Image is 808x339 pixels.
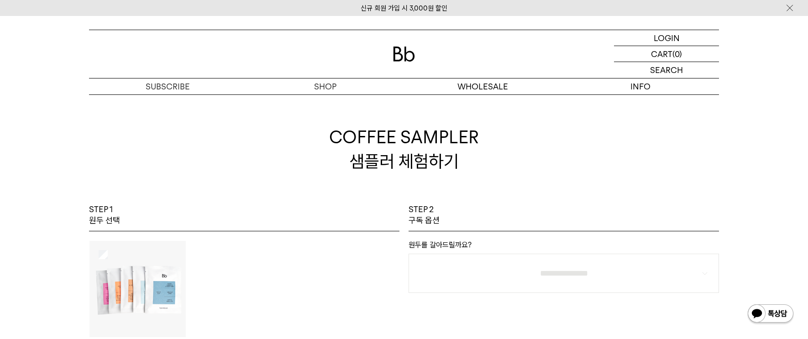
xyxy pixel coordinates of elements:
[747,303,794,325] img: 카카오톡 채널 1:1 채팅 버튼
[393,47,415,62] img: 로고
[650,62,683,78] p: SEARCH
[404,78,561,94] p: WHOLESALE
[672,46,682,62] p: (0)
[654,30,680,46] p: LOGIN
[247,78,404,94] a: SHOP
[89,78,247,94] a: SUBSCRIBE
[561,78,719,94] p: INFO
[89,94,719,204] h2: COFFEE SAMPLER 샘플러 체험하기
[89,241,186,337] img: 상품이미지
[651,46,672,62] p: CART
[89,204,120,226] p: STEP 1 원두 선택
[614,46,719,62] a: CART (0)
[361,4,447,12] a: 신규 회원 가입 시 3,000원 할인
[409,204,440,226] p: STEP 2 구독 옵션
[409,240,719,254] p: 원두를 갈아드릴까요?
[614,30,719,46] a: LOGIN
